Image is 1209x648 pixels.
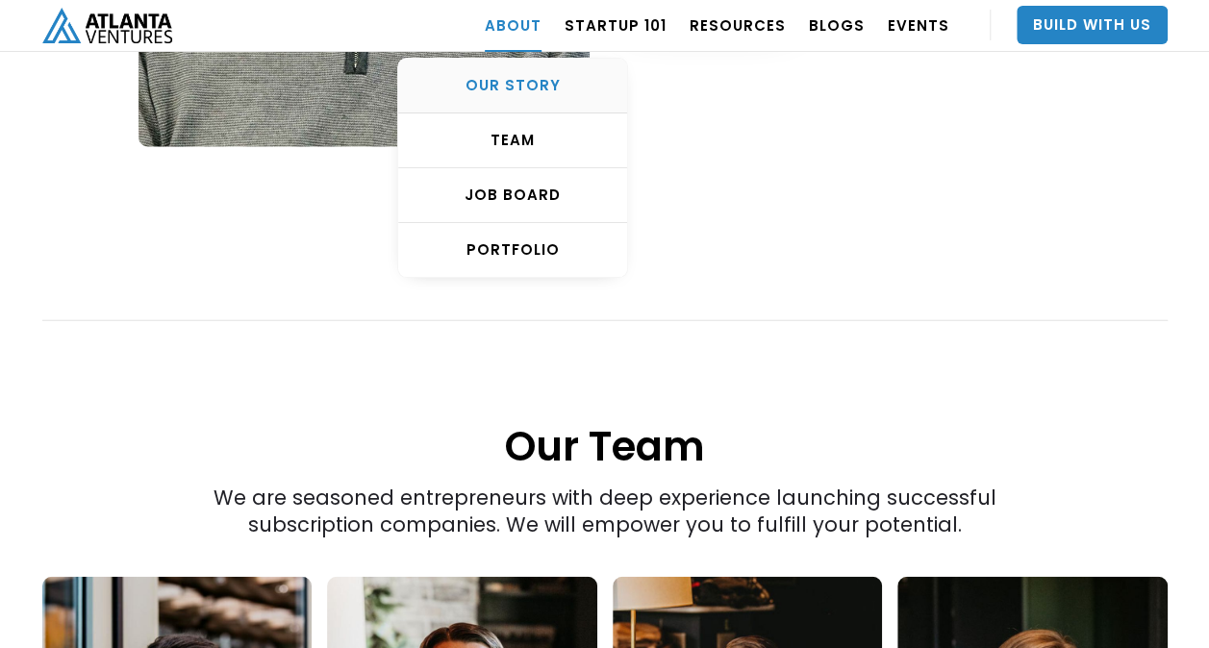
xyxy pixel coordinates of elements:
div: OUR STORY [398,76,627,95]
h1: Our Team [42,323,1168,474]
div: TEAM [398,131,627,150]
a: PORTFOLIO [398,223,627,277]
div: We are seasoned entrepreneurs with deep experience launching successful subscription companies. W... [155,186,1055,538]
a: Build With Us [1017,6,1168,44]
div: PORTFOLIO [398,240,627,260]
a: TEAM [398,113,627,168]
a: OUR STORY [398,59,627,113]
a: Job Board [398,168,627,223]
div: Job Board [398,186,627,205]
